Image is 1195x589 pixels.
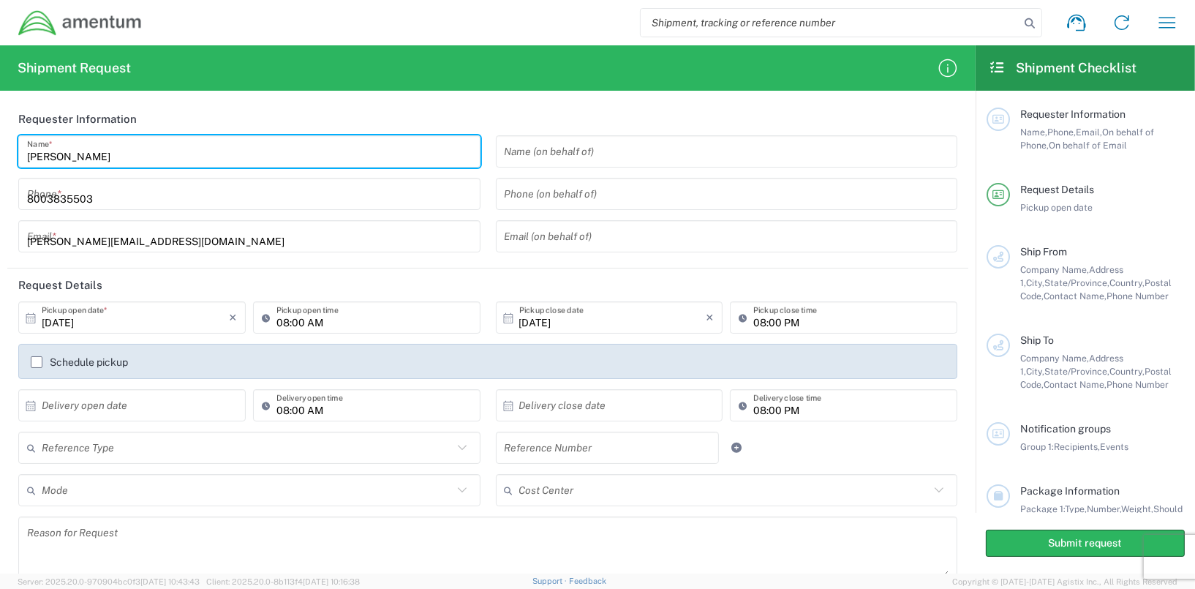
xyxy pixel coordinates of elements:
a: Support [532,577,569,585]
span: Package Information [1020,485,1120,497]
h2: Request Details [18,278,102,293]
h2: Shipment Checklist [989,59,1136,77]
h2: Requester Information [18,112,137,127]
span: Client: 2025.20.0-8b113f4 [206,577,360,586]
span: Type, [1065,503,1087,514]
span: Company Name, [1020,353,1089,364]
span: Name, [1020,127,1047,138]
span: Phone Number [1107,379,1169,390]
span: Copyright © [DATE]-[DATE] Agistix Inc., All Rights Reserved [952,575,1177,588]
span: Weight, [1121,503,1153,514]
i: × [229,306,237,329]
span: Request Details [1020,184,1094,195]
button: Submit request [986,530,1185,557]
span: Number, [1087,503,1121,514]
span: Company Name, [1020,264,1089,275]
a: Add Reference [726,438,747,458]
span: [DATE] 10:43:43 [140,577,200,586]
span: City, [1026,277,1044,288]
span: State/Province, [1044,366,1109,377]
span: State/Province, [1044,277,1109,288]
span: Ship To [1020,334,1054,346]
span: Group 1: [1020,441,1054,452]
span: [DATE] 10:16:38 [303,577,360,586]
span: Email, [1076,127,1102,138]
input: Shipment, tracking or reference number [641,9,1019,37]
span: Contact Name, [1044,290,1107,301]
img: dyncorp [18,10,143,37]
span: City, [1026,366,1044,377]
span: Requester Information [1020,108,1126,120]
span: Recipients, [1054,441,1100,452]
span: Phone Number [1107,290,1169,301]
h2: Shipment Request [18,59,131,77]
span: Pickup open date [1020,202,1093,213]
span: Server: 2025.20.0-970904bc0f3 [18,577,200,586]
span: Contact Name, [1044,379,1107,390]
span: Package 1: [1020,503,1065,514]
span: Country, [1109,277,1145,288]
span: Notification groups [1020,423,1111,435]
span: Country, [1109,366,1145,377]
span: Events [1100,441,1128,452]
span: Phone, [1047,127,1076,138]
i: × [706,306,714,329]
a: Feedback [569,577,606,585]
label: Schedule pickup [31,356,128,368]
span: Ship From [1020,246,1067,258]
span: On behalf of Email [1049,140,1127,151]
